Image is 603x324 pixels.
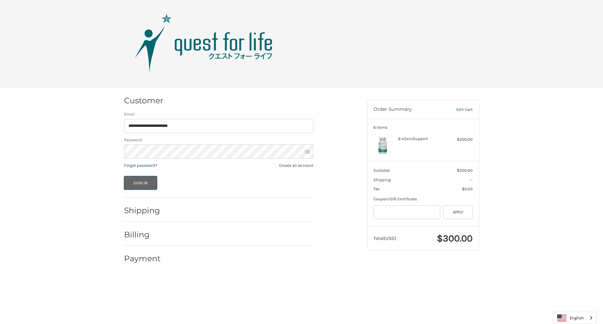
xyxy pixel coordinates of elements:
a: Edit Cart [443,106,473,113]
span: $300.00 [457,168,473,173]
label: Password [124,137,313,143]
a: English [554,312,596,324]
h4: 6 x DeruSupport [398,136,446,141]
span: Total (USD) [373,235,396,241]
span: $0.00 [462,186,473,191]
div: $300.00 [448,136,473,143]
label: Email [124,111,313,117]
h2: Customer [124,96,163,105]
div: Coupon/Gift Certificate [373,196,473,202]
div: Language [554,312,597,324]
span: $300.00 [437,233,473,244]
input: Gift Certificate or Coupon Code [373,205,440,219]
img: Quest Group [125,12,282,75]
span: Tax [373,186,380,191]
h3: Order Summary [373,106,443,113]
span: Subtotal [373,168,390,173]
a: Forgot password? [124,163,157,168]
button: Apply [443,205,473,219]
h2: Billing [124,230,161,240]
aside: Language selected: English [554,312,597,324]
span: Shipping [373,177,391,182]
h3: 6 Items [373,125,473,130]
a: Create an account [279,163,313,168]
h2: Shipping [124,206,161,215]
span: -- [470,177,473,182]
button: Sign In [124,176,157,190]
h2: Payment [124,254,161,263]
